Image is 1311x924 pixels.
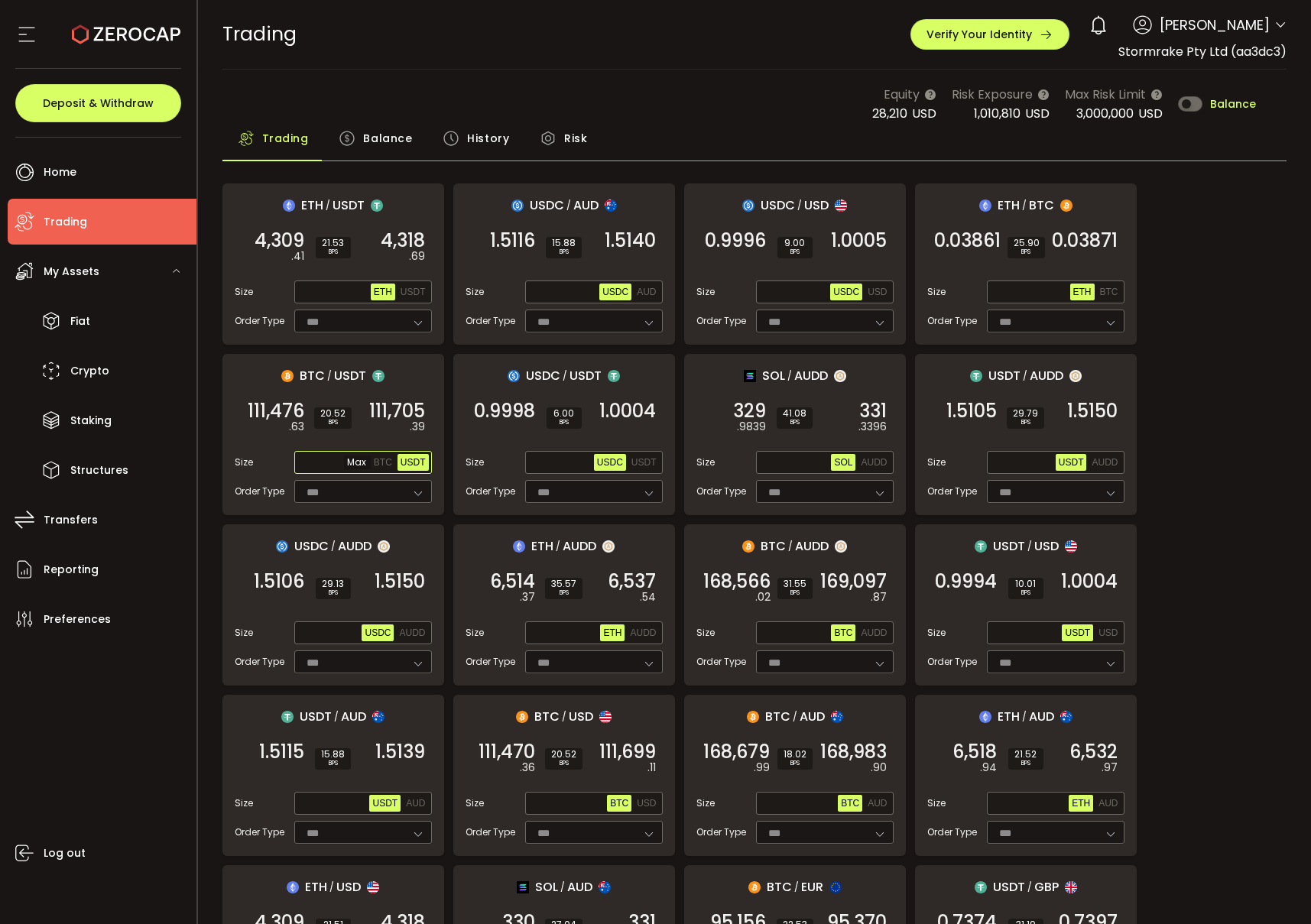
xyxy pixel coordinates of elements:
span: Trading [222,21,297,47]
span: AUD [573,196,599,215]
em: .87 [871,589,887,605]
button: USDT [369,795,401,812]
button: USDC [830,284,862,300]
span: Stormrake Pty Ltd (aa3dc3) [1118,43,1287,60]
button: AUDD [1089,454,1121,471]
span: 168,566 [703,574,771,589]
span: 1.5139 [375,744,425,760]
span: Max [344,456,371,469]
span: 6,518 [952,744,997,760]
em: .11 [647,760,656,776]
span: Size [466,456,484,469]
span: 20.52 [320,409,346,418]
span: AUD [1098,798,1118,809]
span: Risk [564,123,587,154]
img: zuPXiwguUFiBOIQyqLOiXsnnNitlx7q4LCwEbLHADjIpTka+Lip0HH8D0VTrd02z+wEAAAAASUVORK5CYII= [834,370,846,382]
span: USD [912,105,936,122]
img: eur_portfolio.svg [829,881,842,893]
span: AUDD [861,457,887,468]
em: .02 [755,589,771,605]
span: AUD [406,798,425,809]
span: BTC [300,366,325,385]
img: btc_portfolio.svg [1060,199,1072,212]
img: eth_portfolio.svg [979,199,991,212]
i: BPS [784,759,806,768]
span: USDT [401,457,426,468]
span: 0.9998 [474,404,535,419]
span: [PERSON_NAME] [1160,15,1270,35]
button: Verify Your Identity [910,19,1069,50]
span: AUDD [630,627,656,638]
span: 18.02 [784,750,806,759]
span: USDT [1059,457,1084,468]
span: USDC [530,196,564,215]
span: 35.57 [551,579,576,588]
img: btc_portfolio.svg [747,711,759,723]
span: Trading [44,211,87,233]
span: 41.08 [783,409,806,418]
span: ETH [301,196,323,215]
span: Order Type [466,314,515,328]
span: Size [696,796,715,810]
span: Order Type [927,485,977,498]
em: / [331,540,336,553]
span: USDT [631,457,657,468]
span: USDC [365,627,391,638]
span: 111,699 [599,744,656,760]
i: BPS [783,418,806,427]
span: USDC [597,457,623,468]
span: 20.52 [551,750,576,759]
span: 10.01 [1014,579,1037,588]
button: USDC [362,624,394,641]
img: zuPXiwguUFiBOIQyqLOiXsnnNitlx7q4LCwEbLHADjIpTka+Lip0HH8D0VTrd02z+wEAAAAASUVORK5CYII= [602,540,615,553]
span: Balance [363,123,412,154]
button: ETH [600,624,625,641]
span: Order Type [927,655,977,669]
i: BPS [784,248,806,257]
span: USDT [993,537,1025,556]
span: BTC [765,707,790,726]
i: BPS [784,588,806,598]
em: / [327,369,332,383]
span: 111,470 [479,744,535,760]
span: BTC [841,798,859,809]
img: usdt_portfolio.svg [372,370,385,382]
button: USDT [398,284,429,300]
span: 111,705 [369,404,425,419]
span: Max Risk Limit [1065,85,1146,104]
span: USDT [401,287,426,297]
span: 169,097 [820,574,887,589]
span: USDC [833,287,859,297]
span: AUDD [338,537,372,556]
span: Order Type [466,825,515,839]
span: AUD [868,798,887,809]
em: / [566,199,571,212]
span: 0.03861 [934,233,1001,248]
em: / [556,540,560,553]
span: Size [927,285,946,299]
span: Order Type [696,825,746,839]
button: AUDD [396,624,428,641]
span: AUDD [563,537,596,556]
span: BTC [374,457,392,468]
button: AUD [634,284,659,300]
img: gbp_portfolio.svg [1065,881,1077,893]
span: Home [44,161,76,183]
span: BTC [534,707,560,726]
span: USD [868,287,887,297]
iframe: Chat Widget [1129,759,1311,924]
span: Order Type [235,485,284,498]
span: Deposit & Withdraw [43,98,154,109]
i: BPS [322,588,345,598]
img: usdt_portfolio.svg [281,711,294,723]
span: BTC [1100,287,1118,297]
span: USD [1034,537,1059,556]
img: usdc_portfolio.svg [742,199,754,212]
span: Size [235,796,253,810]
span: USDC [294,537,329,556]
span: ETH [998,707,1020,726]
span: USD [637,798,656,809]
i: BPS [551,759,576,768]
span: Structures [70,459,128,481]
